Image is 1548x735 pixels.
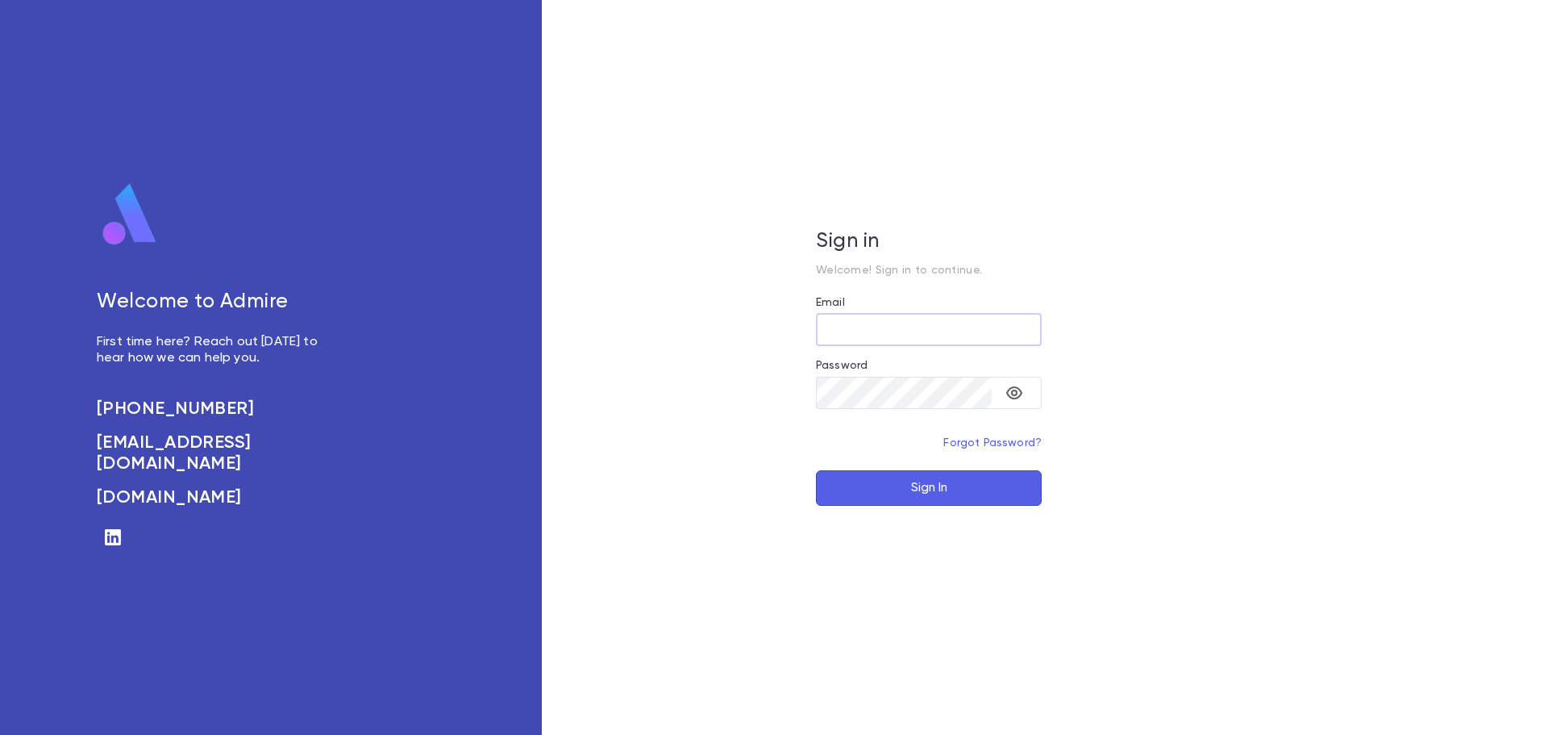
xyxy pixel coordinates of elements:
[943,437,1042,449] a: Forgot Password?
[97,487,335,508] a: [DOMAIN_NAME]
[816,230,1042,254] h5: Sign in
[97,399,335,420] a: [PHONE_NUMBER]
[998,377,1030,409] button: toggle password visibility
[97,334,335,366] p: First time here? Reach out [DATE] to hear how we can help you.
[97,290,335,315] h5: Welcome to Admire
[97,182,163,247] img: logo
[816,470,1042,506] button: Sign In
[97,432,335,474] a: [EMAIL_ADDRESS][DOMAIN_NAME]
[816,359,868,372] label: Password
[816,296,845,309] label: Email
[816,264,1042,277] p: Welcome! Sign in to continue.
